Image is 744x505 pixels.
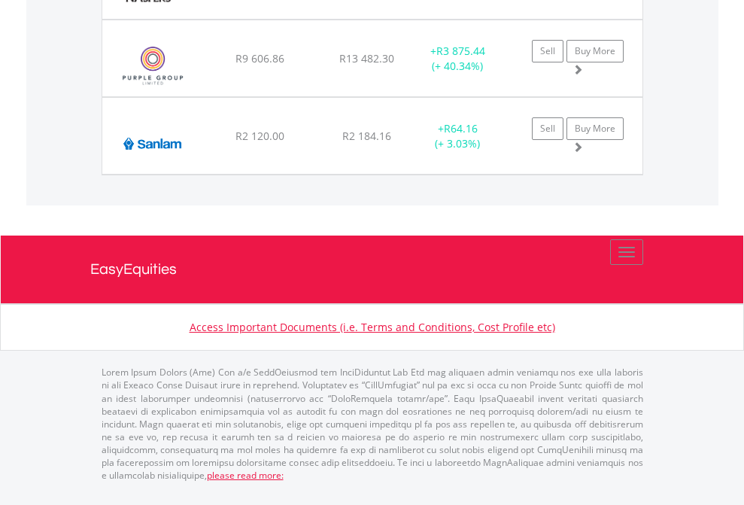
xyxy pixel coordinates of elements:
[190,320,555,334] a: Access Important Documents (i.e. Terms and Conditions, Cost Profile etc)
[235,51,284,65] span: R9 606.86
[235,129,284,143] span: R2 120.00
[339,51,394,65] span: R13 482.30
[110,117,195,170] img: EQU.ZA.SLM.png
[436,44,485,58] span: R3 875.44
[342,129,391,143] span: R2 184.16
[411,44,505,74] div: + (+ 40.34%)
[566,117,624,140] a: Buy More
[90,236,654,303] a: EasyEquities
[444,121,478,135] span: R64.16
[532,117,563,140] a: Sell
[566,40,624,62] a: Buy More
[532,40,563,62] a: Sell
[102,366,643,482] p: Lorem Ipsum Dolors (Ame) Con a/e SeddOeiusmod tem InciDiduntut Lab Etd mag aliquaen admin veniamq...
[110,39,196,93] img: EQU.ZA.PPE.png
[207,469,284,482] a: please read more:
[411,121,505,151] div: + (+ 3.03%)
